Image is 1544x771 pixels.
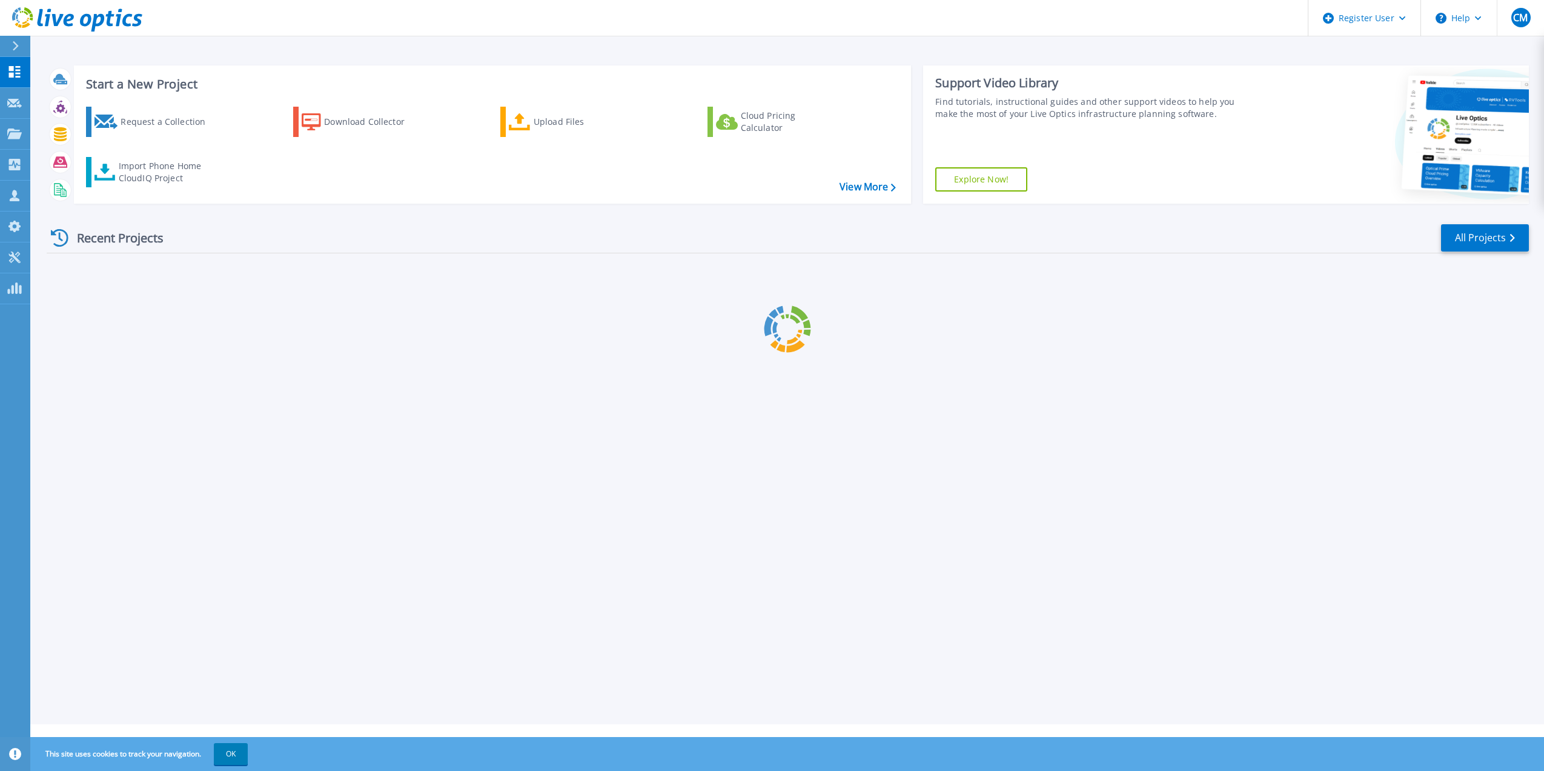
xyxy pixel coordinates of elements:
[840,181,896,193] a: View More
[47,223,180,253] div: Recent Projects
[121,110,217,134] div: Request a Collection
[1441,224,1529,252] a: All Projects
[935,167,1027,192] a: Explore Now!
[707,107,843,137] a: Cloud Pricing Calculator
[86,107,221,137] a: Request a Collection
[935,75,1248,91] div: Support Video Library
[500,107,635,137] a: Upload Files
[534,110,631,134] div: Upload Files
[119,160,213,184] div: Import Phone Home CloudIQ Project
[214,743,248,765] button: OK
[324,110,421,134] div: Download Collector
[86,78,895,91] h3: Start a New Project
[741,110,838,134] div: Cloud Pricing Calculator
[33,743,248,765] span: This site uses cookies to track your navigation.
[935,96,1248,120] div: Find tutorials, instructional guides and other support videos to help you make the most of your L...
[293,107,428,137] a: Download Collector
[1513,13,1528,22] span: CM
